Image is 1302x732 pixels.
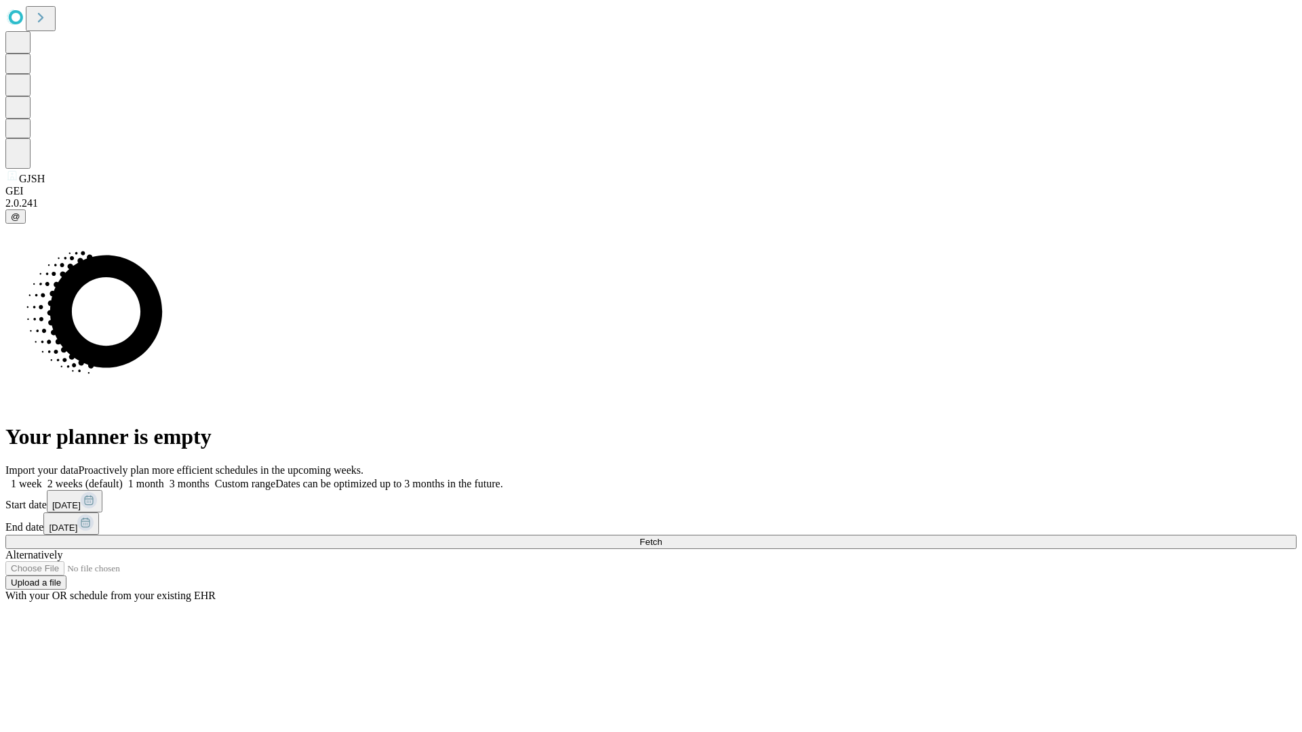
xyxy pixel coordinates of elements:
h1: Your planner is empty [5,424,1297,449]
span: [DATE] [52,500,81,510]
span: @ [11,211,20,222]
button: [DATE] [43,512,99,535]
span: 1 week [11,478,42,489]
button: @ [5,209,26,224]
button: Upload a file [5,575,66,590]
span: 3 months [170,478,210,489]
button: [DATE] [47,490,102,512]
div: Start date [5,490,1297,512]
span: Alternatively [5,549,62,561]
span: [DATE] [49,523,77,533]
span: Import your data [5,464,79,476]
span: Proactively plan more efficient schedules in the upcoming weeks. [79,464,363,476]
span: 2 weeks (default) [47,478,123,489]
span: Custom range [215,478,275,489]
span: 1 month [128,478,164,489]
div: End date [5,512,1297,535]
span: GJSH [19,173,45,184]
button: Fetch [5,535,1297,549]
div: GEI [5,185,1297,197]
span: Fetch [639,537,662,547]
div: 2.0.241 [5,197,1297,209]
span: With your OR schedule from your existing EHR [5,590,216,601]
span: Dates can be optimized up to 3 months in the future. [275,478,502,489]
